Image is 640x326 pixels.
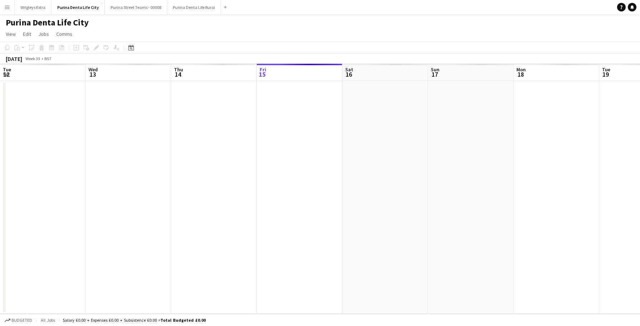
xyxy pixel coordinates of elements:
[431,66,439,73] span: Sun
[167,0,221,14] button: Purina Denta Life Rural
[35,29,52,39] a: Jobs
[173,70,183,78] span: 14
[430,70,439,78] span: 17
[6,31,16,37] span: View
[88,66,98,73] span: Wed
[20,29,34,39] a: Edit
[11,318,32,323] span: Budgeted
[174,66,183,73] span: Thu
[87,70,98,78] span: 13
[56,31,72,37] span: Comms
[344,70,353,78] span: 16
[515,70,526,78] span: 18
[260,66,266,73] span: Fri
[6,55,22,62] div: [DATE]
[52,0,105,14] button: Purina Denta Life City
[39,317,57,323] span: All jobs
[24,56,42,61] span: Week 33
[3,66,11,73] span: Tue
[602,66,610,73] span: Tue
[345,66,353,73] span: Sat
[105,0,167,14] button: Purina Street Teams - 00008
[3,29,19,39] a: View
[601,70,610,78] span: 19
[4,316,33,324] button: Budgeted
[259,70,266,78] span: 15
[63,317,206,323] div: Salary £0.00 + Expenses £0.00 + Subsistence £0.00 =
[23,31,31,37] span: Edit
[15,0,52,14] button: Wrigleys Extra
[53,29,75,39] a: Comms
[38,31,49,37] span: Jobs
[44,56,52,61] div: BST
[2,70,11,78] span: 12
[6,17,89,28] h1: Purina Denta Life City
[160,317,206,323] span: Total Budgeted £0.00
[516,66,526,73] span: Mon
